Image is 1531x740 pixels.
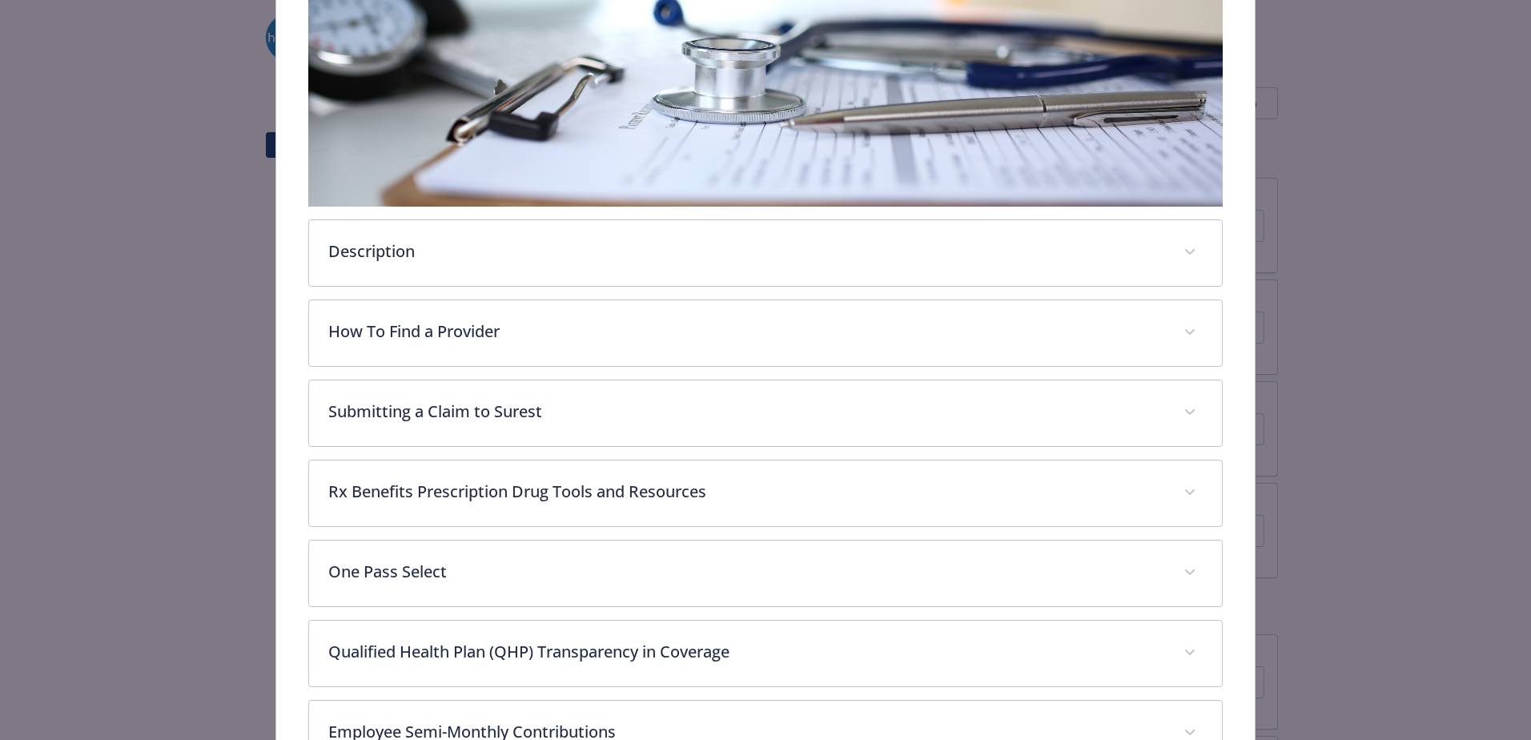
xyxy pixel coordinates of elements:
[309,380,1222,446] div: Submitting a Claim to Surest
[309,621,1222,686] div: Qualified Health Plan (QHP) Transparency in Coverage
[328,560,1164,584] p: One Pass Select
[309,220,1222,286] div: Description
[328,480,1164,504] p: Rx Benefits Prescription Drug Tools and Resources
[328,400,1164,424] p: Submitting a Claim to Surest
[328,320,1164,344] p: How To Find a Provider
[309,300,1222,366] div: How To Find a Provider
[328,239,1164,263] p: Description
[328,640,1164,664] p: Qualified Health Plan (QHP) Transparency in Coverage
[309,541,1222,606] div: One Pass Select
[309,460,1222,526] div: Rx Benefits Prescription Drug Tools and Resources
